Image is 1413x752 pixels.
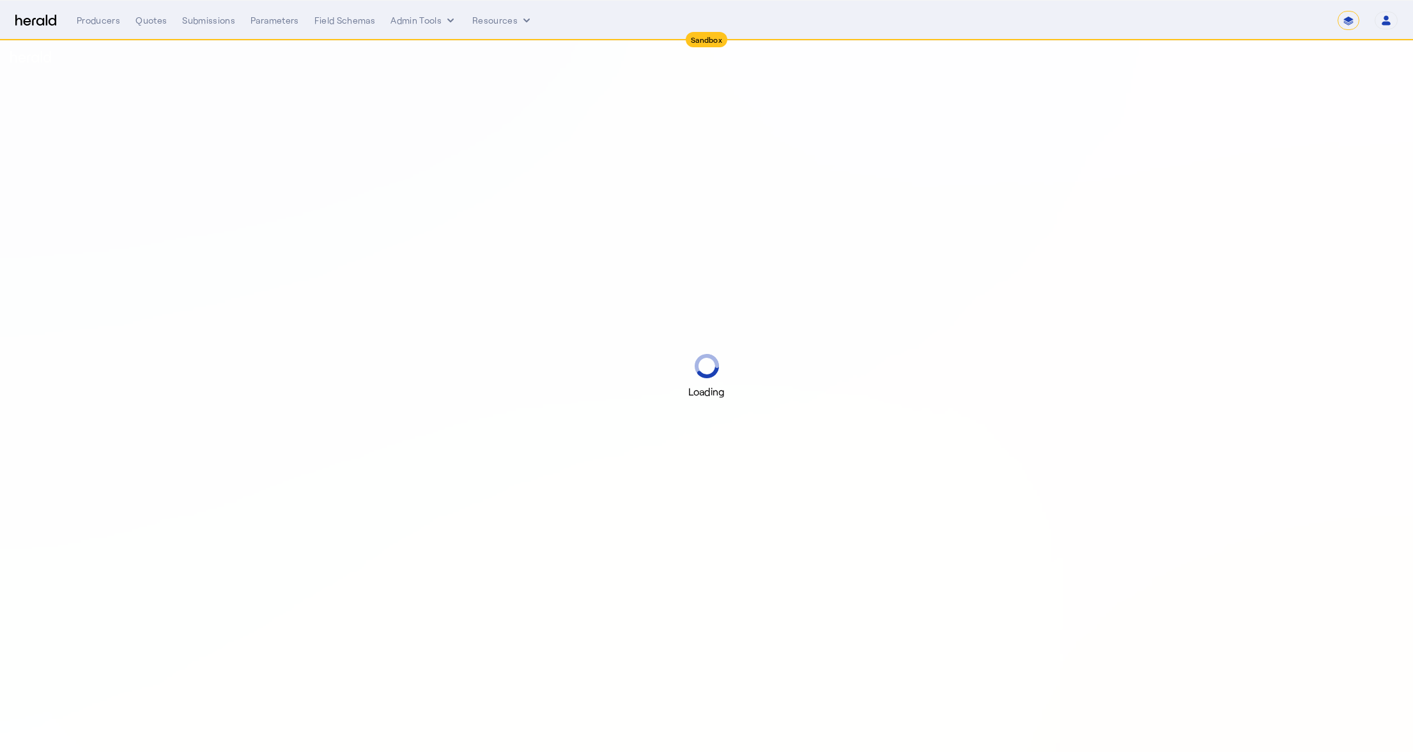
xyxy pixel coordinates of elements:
[686,32,727,47] div: Sandbox
[182,14,235,27] div: Submissions
[314,14,376,27] div: Field Schemas
[15,15,56,27] img: Herald Logo
[472,14,533,27] button: Resources dropdown menu
[390,14,457,27] button: internal dropdown menu
[135,14,167,27] div: Quotes
[251,14,299,27] div: Parameters
[77,14,120,27] div: Producers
